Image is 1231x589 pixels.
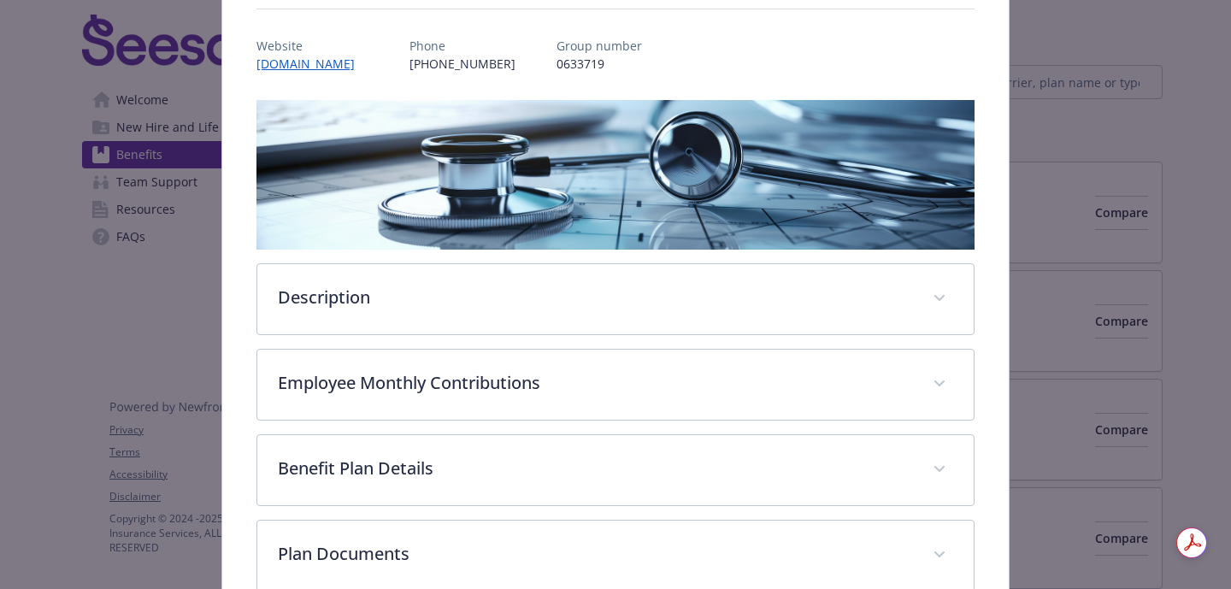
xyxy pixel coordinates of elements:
[256,100,975,250] img: banner
[278,541,912,567] p: Plan Documents
[256,56,368,72] a: [DOMAIN_NAME]
[278,370,912,396] p: Employee Monthly Contributions
[557,37,642,55] p: Group number
[257,264,974,334] div: Description
[278,285,912,310] p: Description
[256,37,368,55] p: Website
[278,456,912,481] p: Benefit Plan Details
[257,350,974,420] div: Employee Monthly Contributions
[409,37,515,55] p: Phone
[257,435,974,505] div: Benefit Plan Details
[557,55,642,73] p: 0633719
[409,55,515,73] p: [PHONE_NUMBER]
